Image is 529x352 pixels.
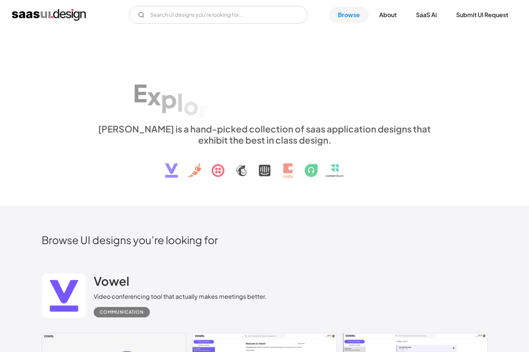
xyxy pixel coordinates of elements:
a: home [12,9,86,21]
form: Email Form [129,6,307,24]
div: r [199,95,208,124]
div: p [161,84,177,113]
a: Browse [329,7,369,23]
a: Vowel [94,273,129,292]
h1: Explore SaaS UI design patterns & interactions. [94,58,436,116]
a: Submit UI Request [447,7,517,23]
div: l [177,88,183,116]
input: Search UI designs you're looking for... [129,6,307,24]
div: E [133,79,147,108]
a: SaaS Ai [407,7,446,23]
div: [PERSON_NAME] is a hand-picked collection of saas application designs that exhibit the best in cl... [94,123,436,145]
a: About [370,7,406,23]
div: x [147,81,161,110]
img: text, icon, saas logo [152,145,377,184]
div: Communication [100,308,144,317]
h2: Vowel [94,273,129,288]
h2: Browse UI designs you’re looking for [42,233,488,246]
div: Video conferencing tool that actually makes meetings better. [94,292,267,301]
div: o [183,91,199,120]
